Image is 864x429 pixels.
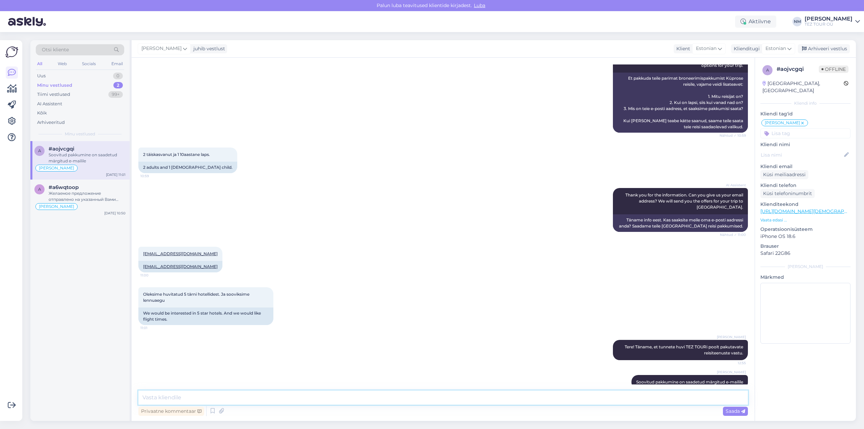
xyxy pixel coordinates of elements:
[37,119,65,126] div: Arhiveeritud
[760,163,850,170] p: Kliendi email
[766,68,769,73] span: a
[720,232,746,237] span: Nähtud ✓ 11:00
[113,73,123,79] div: 0
[37,91,70,98] div: Tiimi vestlused
[760,264,850,270] div: [PERSON_NAME]
[613,73,748,133] div: Et pakkuda teile parimat broneerimispakkumist Küprose reisile, vajame veidi lisateavet: 1. Mitu r...
[760,189,815,198] div: Küsi telefoninumbrit
[761,151,843,159] input: Lisa nimi
[104,211,126,216] div: [DATE] 10:50
[731,45,760,52] div: Klienditugi
[138,307,273,325] div: We would be interested in 5 star hotels. And we would like flight times.
[140,273,166,278] span: 11:00
[472,2,487,8] span: Luba
[143,292,250,303] span: Oleksime huvitatud 5 tärni hotellidest. Ja sooviksime lennuaegu
[765,45,786,52] span: Estonian
[106,172,126,177] div: [DATE] 11:01
[762,80,844,94] div: [GEOGRAPHIC_DATA], [GEOGRAPHIC_DATA]
[805,16,860,27] a: [PERSON_NAME]TEZ TOUR OÜ
[37,101,62,107] div: AI Assistent
[721,360,746,366] span: 12:55
[760,243,850,250] p: Brauser
[140,173,166,179] span: 10:59
[56,59,68,68] div: Web
[760,274,850,281] p: Märkmed
[760,141,850,148] p: Kliendi nimi
[138,162,237,173] div: 2 adults and 1 [DEMOGRAPHIC_DATA] child.
[726,408,745,414] span: Saada
[37,82,72,89] div: Minu vestlused
[143,152,210,157] span: 2 täiskasvanut ja 1 10aastane laps.
[819,65,848,73] span: Offline
[81,59,97,68] div: Socials
[613,214,748,232] div: Täname info eest. Kas saaksite meile oma e-posti aadressi anda? Saadame teile [GEOGRAPHIC_DATA] r...
[36,59,44,68] div: All
[141,45,182,52] span: [PERSON_NAME]
[760,110,850,117] p: Kliendi tag'id
[625,192,744,210] span: Thank you for the information. Can you give us your email address? We will send you the offers fo...
[38,148,41,153] span: a
[49,152,126,164] div: Soovitud pakkumine on saadetud märgitud e-mailile
[37,73,46,79] div: Uus
[760,100,850,106] div: Kliendi info
[110,59,124,68] div: Email
[760,201,850,208] p: Klienditeekond
[760,170,808,179] div: Küsi meiliaadressi
[39,205,74,209] span: [PERSON_NAME]
[138,407,204,416] div: Privaatne kommentaar
[717,370,746,375] span: [PERSON_NAME]
[636,379,743,384] span: Soovitud pakkumine on saadetud märgitud e-mailile
[760,226,850,233] p: Operatsioonisüsteem
[805,22,853,27] div: TEZ TOUR OÜ
[720,133,746,138] span: Nähtud ✓ 10:59
[42,46,69,53] span: Otsi kliente
[798,44,850,53] div: Arhiveeri vestlus
[760,233,850,240] p: iPhone OS 18.6
[760,250,850,257] p: Safari 22G86
[765,121,800,125] span: [PERSON_NAME]
[65,131,95,137] span: Minu vestlused
[735,16,776,28] div: Aktiivne
[108,91,123,98] div: 99+
[674,45,690,52] div: Klient
[777,65,819,73] div: # aojvcgqi
[760,217,850,223] p: Vaata edasi ...
[38,187,41,192] span: a
[5,46,18,58] img: Askly Logo
[39,166,74,170] span: [PERSON_NAME]
[113,82,123,89] div: 2
[717,334,746,340] span: [PERSON_NAME]
[49,184,79,190] span: #a6wqtoop
[760,128,850,138] input: Lisa tag
[140,325,166,330] span: 11:01
[49,146,74,152] span: #aojvcgqi
[760,182,850,189] p: Kliendi telefon
[625,344,744,355] span: Tere! Täname, et tunnete huvi TEZ TOURi poolt pakutavate reisiteenuste vastu.
[49,190,126,203] div: Желаемое предложение отправлено на указанный Вами электронный адрес.
[143,251,218,256] a: [EMAIL_ADDRESS][DOMAIN_NAME]
[37,110,47,116] div: Kõik
[191,45,225,52] div: juhib vestlust
[721,183,746,188] span: AI Assistent
[143,264,218,269] a: [EMAIL_ADDRESS][DOMAIN_NAME]
[792,17,802,26] div: NM
[696,45,717,52] span: Estonian
[805,16,853,22] div: [PERSON_NAME]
